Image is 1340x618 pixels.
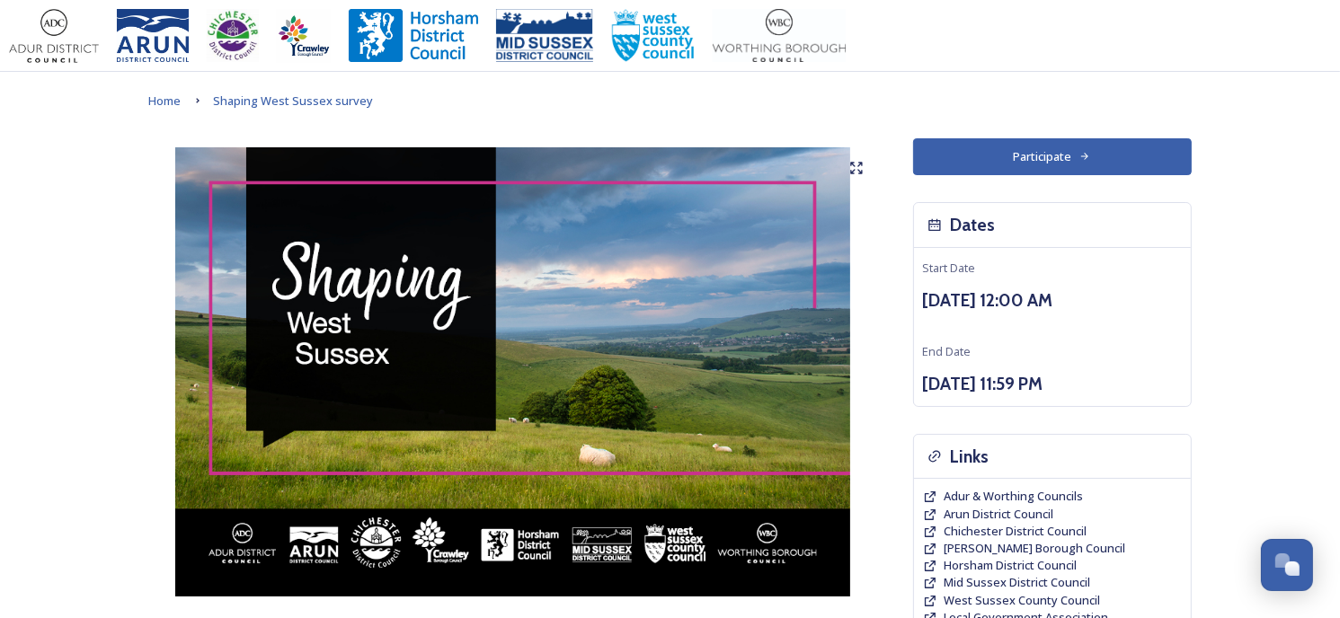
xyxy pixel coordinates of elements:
[945,506,1054,522] span: Arun District Council
[951,444,989,470] h3: Links
[951,212,996,238] h3: Dates
[611,9,696,63] img: WSCCPos-Spot-25mm.jpg
[9,9,99,63] img: Adur%20logo%20%281%29.jpeg
[923,371,1182,397] h3: [DATE] 11:59 PM
[149,90,182,111] a: Home
[349,9,478,63] img: Horsham%20DC%20Logo.jpg
[945,574,1091,591] a: Mid Sussex District Council
[945,540,1126,557] a: [PERSON_NAME] Borough Council
[945,592,1101,609] a: West Sussex County Council
[913,138,1192,175] button: Participate
[923,343,972,359] span: End Date
[214,93,374,109] span: Shaping West Sussex survey
[945,557,1078,574] a: Horsham District Council
[945,540,1126,556] span: [PERSON_NAME] Borough Council
[149,93,182,109] span: Home
[923,287,1182,313] h3: [DATE] 12:00 AM
[945,574,1091,590] span: Mid Sussex District Council
[945,523,1087,540] a: Chichester District Council
[945,488,1084,505] a: Adur & Worthing Councils
[713,9,846,63] img: Worthing_Adur%20%281%29.jpg
[945,523,1087,539] span: Chichester District Council
[923,260,976,276] span: Start Date
[945,488,1084,504] span: Adur & Worthing Councils
[207,9,259,63] img: CDC%20Logo%20-%20you%20may%20have%20a%20better%20version.jpg
[496,9,593,63] img: 150ppimsdc%20logo%20blue.png
[117,9,189,63] img: Arun%20District%20Council%20logo%20blue%20CMYK.jpg
[214,90,374,111] a: Shaping West Sussex survey
[1261,539,1313,591] button: Open Chat
[277,9,331,63] img: Crawley%20BC%20logo.jpg
[945,506,1054,523] a: Arun District Council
